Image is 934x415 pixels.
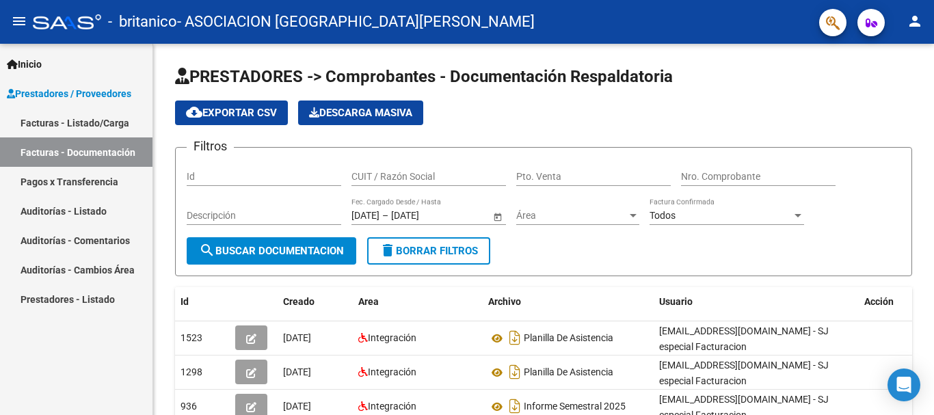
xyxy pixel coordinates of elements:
[175,101,288,125] button: Exportar CSV
[11,13,27,29] mat-icon: menu
[181,366,202,377] span: 1298
[199,242,215,258] mat-icon: search
[283,332,311,343] span: [DATE]
[298,101,423,125] button: Descarga Masiva
[187,237,356,265] button: Buscar Documentacion
[7,86,131,101] span: Prestadores / Proveedores
[524,367,613,378] span: Planilla De Asistencia
[654,287,859,317] datatable-header-cell: Usuario
[186,104,202,120] mat-icon: cloud_download
[379,242,396,258] mat-icon: delete
[353,287,483,317] datatable-header-cell: Area
[358,296,379,307] span: Area
[368,366,416,377] span: Integración
[483,287,654,317] datatable-header-cell: Archivo
[506,327,524,349] i: Descargar documento
[650,210,676,221] span: Todos
[864,296,894,307] span: Acción
[888,369,920,401] div: Open Intercom Messenger
[181,401,197,412] span: 936
[379,245,478,257] span: Borrar Filtros
[368,401,416,412] span: Integración
[187,137,234,156] h3: Filtros
[524,333,613,344] span: Planilla De Asistencia
[490,209,505,224] button: Open calendar
[524,401,626,412] span: Informe Semestral 2025
[907,13,923,29] mat-icon: person
[351,210,379,222] input: Fecha inicio
[516,210,627,222] span: Área
[283,366,311,377] span: [DATE]
[488,296,521,307] span: Archivo
[177,7,535,37] span: - ASOCIACION [GEOGRAPHIC_DATA][PERSON_NAME]
[108,7,177,37] span: - britanico
[278,287,353,317] datatable-header-cell: Creado
[367,237,490,265] button: Borrar Filtros
[181,296,189,307] span: Id
[199,245,344,257] span: Buscar Documentacion
[506,361,524,383] i: Descargar documento
[382,210,388,222] span: –
[298,101,423,125] app-download-masive: Descarga masiva de comprobantes (adjuntos)
[175,287,230,317] datatable-header-cell: Id
[659,325,829,352] span: [EMAIL_ADDRESS][DOMAIN_NAME] - SJ especial Facturacion
[175,67,673,86] span: PRESTADORES -> Comprobantes - Documentación Respaldatoria
[283,296,315,307] span: Creado
[659,360,829,386] span: [EMAIL_ADDRESS][DOMAIN_NAME] - SJ especial Facturacion
[859,287,927,317] datatable-header-cell: Acción
[659,296,693,307] span: Usuario
[7,57,42,72] span: Inicio
[309,107,412,119] span: Descarga Masiva
[283,401,311,412] span: [DATE]
[186,107,277,119] span: Exportar CSV
[391,210,458,222] input: Fecha fin
[368,332,416,343] span: Integración
[181,332,202,343] span: 1523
